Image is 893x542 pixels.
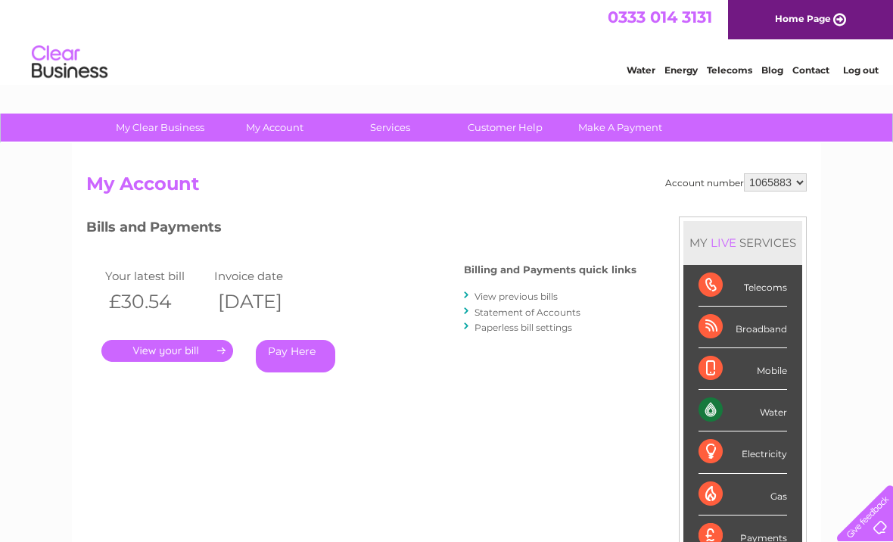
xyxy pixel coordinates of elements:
div: Water [699,390,787,431]
div: Clear Business is a trading name of Verastar Limited (registered in [GEOGRAPHIC_DATA] No. 3667643... [90,8,805,73]
h4: Billing and Payments quick links [464,264,636,276]
div: Telecoms [699,265,787,307]
img: logo.png [31,39,108,86]
th: [DATE] [210,286,319,317]
a: Pay Here [256,340,335,372]
div: Electricity [699,431,787,473]
a: My Clear Business [98,114,222,142]
a: Contact [792,64,829,76]
div: Gas [699,474,787,516]
a: View previous bills [475,291,558,302]
h2: My Account [86,173,807,202]
a: Customer Help [443,114,568,142]
a: Statement of Accounts [475,307,580,318]
div: Mobile [699,348,787,390]
div: Account number [665,173,807,192]
div: LIVE [708,235,739,250]
th: £30.54 [101,286,210,317]
div: Broadband [699,307,787,348]
h3: Bills and Payments [86,216,636,243]
a: Log out [843,64,879,76]
a: Energy [664,64,698,76]
a: Water [627,64,655,76]
div: MY SERVICES [683,221,802,264]
td: Invoice date [210,266,319,286]
a: 0333 014 3131 [608,8,712,26]
a: Telecoms [707,64,752,76]
a: Blog [761,64,783,76]
a: . [101,340,233,362]
a: Paperless bill settings [475,322,572,333]
a: Make A Payment [558,114,683,142]
a: Services [328,114,453,142]
a: My Account [213,114,338,142]
td: Your latest bill [101,266,210,286]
